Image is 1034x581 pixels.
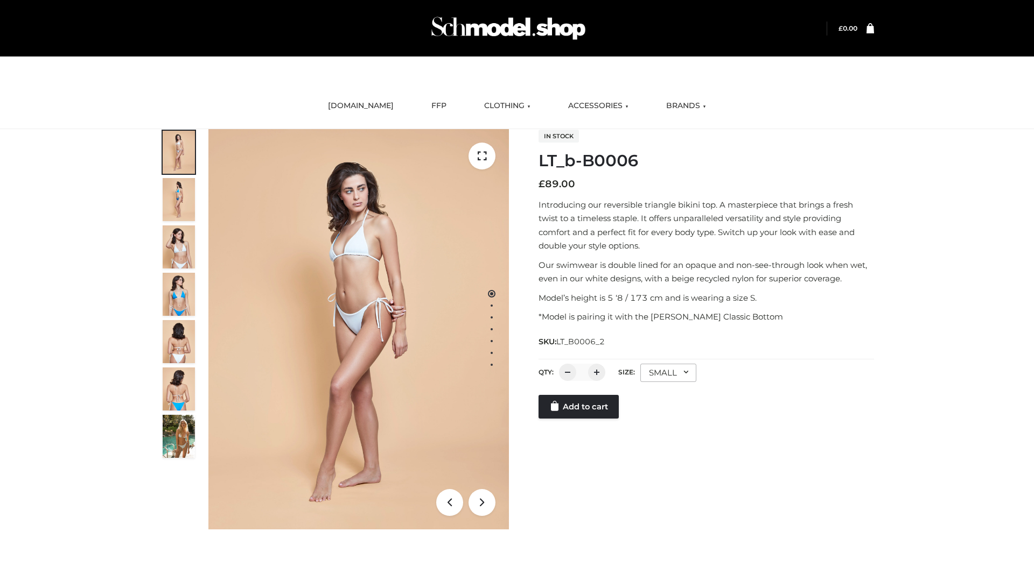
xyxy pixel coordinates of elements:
[423,94,455,118] a: FFP
[839,24,857,32] bdi: 0.00
[163,320,195,363] img: ArielClassicBikiniTop_CloudNine_AzureSky_OW114ECO_7-scaled.jpg
[208,129,509,529] img: LT_b-B0006
[428,7,589,49] img: Schmodel Admin 964
[539,130,579,143] span: In stock
[163,225,195,268] img: ArielClassicBikiniTop_CloudNine_AzureSky_OW114ECO_3-scaled.jpg
[163,367,195,410] img: ArielClassicBikiniTop_CloudNine_AzureSky_OW114ECO_8-scaled.jpg
[539,291,874,305] p: Model’s height is 5 ‘8 / 173 cm and is wearing a size S.
[556,337,605,346] span: LT_B0006_2
[539,151,874,171] h1: LT_b-B0006
[640,364,696,382] div: SMALL
[539,178,575,190] bdi: 89.00
[539,395,619,419] a: Add to cart
[539,335,606,348] span: SKU:
[839,24,857,32] a: £0.00
[539,178,545,190] span: £
[163,178,195,221] img: ArielClassicBikiniTop_CloudNine_AzureSky_OW114ECO_2-scaled.jpg
[163,131,195,174] img: ArielClassicBikiniTop_CloudNine_AzureSky_OW114ECO_1-scaled.jpg
[658,94,714,118] a: BRANDS
[539,310,874,324] p: *Model is pairing it with the [PERSON_NAME] Classic Bottom
[163,415,195,458] img: Arieltop_CloudNine_AzureSky2.jpg
[476,94,539,118] a: CLOTHING
[320,94,402,118] a: [DOMAIN_NAME]
[539,368,554,376] label: QTY:
[560,94,637,118] a: ACCESSORIES
[163,273,195,316] img: ArielClassicBikiniTop_CloudNine_AzureSky_OW114ECO_4-scaled.jpg
[618,368,635,376] label: Size:
[839,24,843,32] span: £
[539,258,874,286] p: Our swimwear is double lined for an opaque and non-see-through look when wet, even in our white d...
[539,198,874,253] p: Introducing our reversible triangle bikini top. A masterpiece that brings a fresh twist to a time...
